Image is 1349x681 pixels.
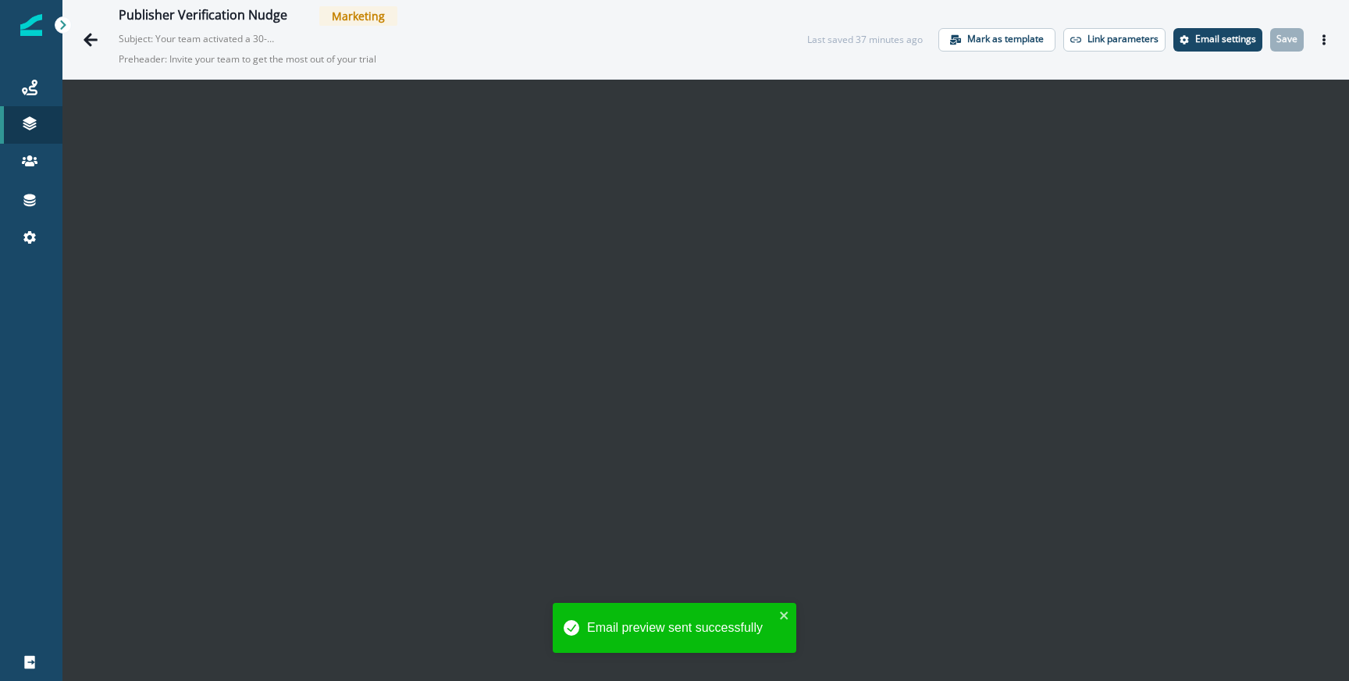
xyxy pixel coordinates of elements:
p: Preheader: Invite your team to get the most out of your trial [119,46,509,73]
div: Email preview sent successfully [587,619,774,637]
button: Link parameters [1063,28,1166,52]
button: Settings [1173,28,1262,52]
p: Email settings [1195,34,1256,45]
div: Publisher Verification Nudge [119,8,287,25]
p: Link parameters [1087,34,1159,45]
button: Go back [75,24,106,55]
p: Mark as template [967,34,1044,45]
img: Inflection [20,14,42,36]
div: Last saved 37 minutes ago [807,33,923,47]
p: Subject: Your team activated a 30-Day Enterprise+ trial [119,26,275,46]
p: Save [1276,34,1297,45]
button: Save [1270,28,1304,52]
button: Actions [1312,28,1337,52]
span: Marketing [319,6,397,26]
button: Mark as template [938,28,1055,52]
button: close [779,609,790,622]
